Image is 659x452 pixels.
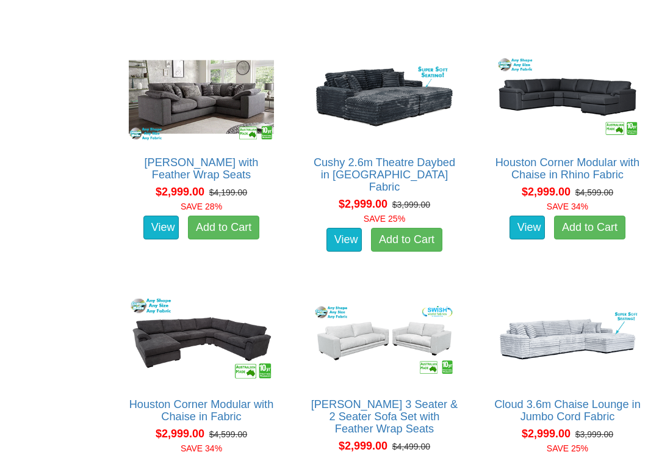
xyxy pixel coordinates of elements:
[371,228,442,252] a: Add to Cart
[364,214,405,224] font: SAVE 25%
[156,186,204,198] span: $2,999.00
[156,428,204,440] span: $2,999.00
[143,216,179,240] a: View
[492,293,643,386] img: Cloud 3.6m Chaise Lounge in Jumbo Cord Fabric
[309,293,460,386] img: Erika 3 Seater & 2 Seater Sofa Set with Feather Wrap Seats
[554,216,625,240] a: Add to Cart
[575,429,613,439] del: $3,999.00
[339,440,387,452] span: $2,999.00
[392,200,430,210] del: $3,999.00
[126,293,277,386] img: Houston Corner Modular with Chaise in Fabric
[492,51,643,144] img: Houston Corner Modular with Chaise in Rhino Fabric
[209,188,247,197] del: $4,199.00
[495,156,640,181] a: Houston Corner Modular with Chaise in Rhino Fabric
[522,186,571,198] span: $2,999.00
[494,398,641,423] a: Cloud 3.6m Chaise Lounge in Jumbo Cord Fabric
[314,156,455,193] a: Cushy 2.6m Theatre Daybed in [GEOGRAPHIC_DATA] Fabric
[522,428,571,440] span: $2,999.00
[309,51,460,144] img: Cushy 2.6m Theatre Daybed in Jumbo Cord Fabric
[311,398,458,435] a: [PERSON_NAME] 3 Seater & 2 Seater Sofa Set with Feather Wrap Seats
[181,202,222,211] font: SAVE 28%
[510,216,545,240] a: View
[339,198,387,210] span: $2,999.00
[326,228,362,252] a: View
[392,442,430,451] del: $4,499.00
[575,188,613,197] del: $4,599.00
[126,51,277,144] img: Erika Corner with Feather Wrap Seats
[188,216,259,240] a: Add to Cart
[145,156,259,181] a: [PERSON_NAME] with Feather Wrap Seats
[129,398,274,423] a: Houston Corner Modular with Chaise in Fabric
[547,202,588,211] font: SAVE 34%
[209,429,247,439] del: $4,599.00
